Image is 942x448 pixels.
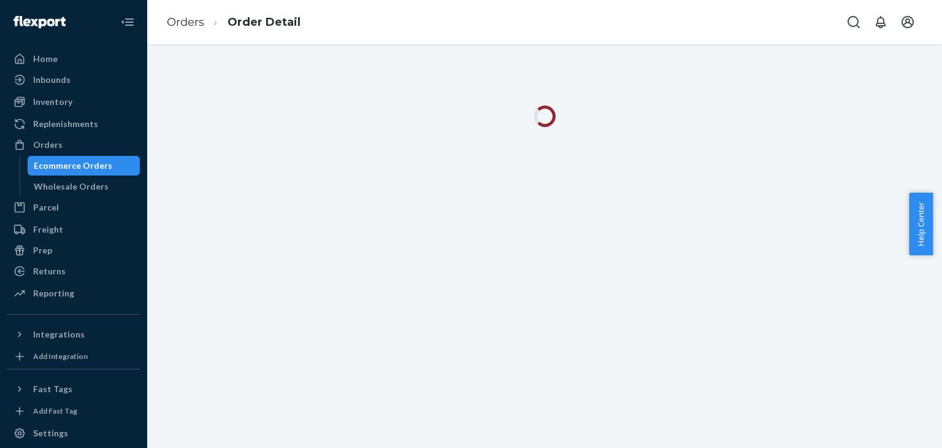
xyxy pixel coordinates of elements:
[33,328,85,341] div: Integrations
[33,351,88,361] div: Add Integration
[7,220,140,239] a: Freight
[34,160,112,172] div: Ecommerce Orders
[33,383,72,395] div: Fast Tags
[33,118,98,130] div: Replenishments
[7,198,140,217] a: Parcel
[33,139,63,151] div: Orders
[7,284,140,303] a: Reporting
[7,241,140,260] a: Prep
[7,379,140,399] button: Fast Tags
[7,70,140,90] a: Inbounds
[33,96,72,108] div: Inventory
[33,427,68,439] div: Settings
[909,193,933,255] button: Help Center
[33,223,63,236] div: Freight
[7,423,140,443] a: Settings
[115,10,140,34] button: Close Navigation
[7,404,140,419] a: Add Fast Tag
[33,287,74,299] div: Reporting
[228,15,301,29] a: Order Detail
[7,135,140,155] a: Orders
[841,10,866,34] button: Open Search Box
[167,15,204,29] a: Orders
[28,156,140,176] a: Ecommerce Orders
[7,49,140,69] a: Home
[868,10,893,34] button: Open notifications
[33,406,77,416] div: Add Fast Tag
[33,265,66,277] div: Returns
[33,74,71,86] div: Inbounds
[7,349,140,364] a: Add Integration
[34,180,109,193] div: Wholesale Orders
[7,92,140,112] a: Inventory
[7,261,140,281] a: Returns
[33,201,59,214] div: Parcel
[7,114,140,134] a: Replenishments
[13,16,66,28] img: Flexport logo
[33,244,52,257] div: Prep
[28,177,140,196] a: Wholesale Orders
[33,53,58,65] div: Home
[7,325,140,344] button: Integrations
[157,4,310,41] ol: breadcrumbs
[895,10,920,34] button: Open account menu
